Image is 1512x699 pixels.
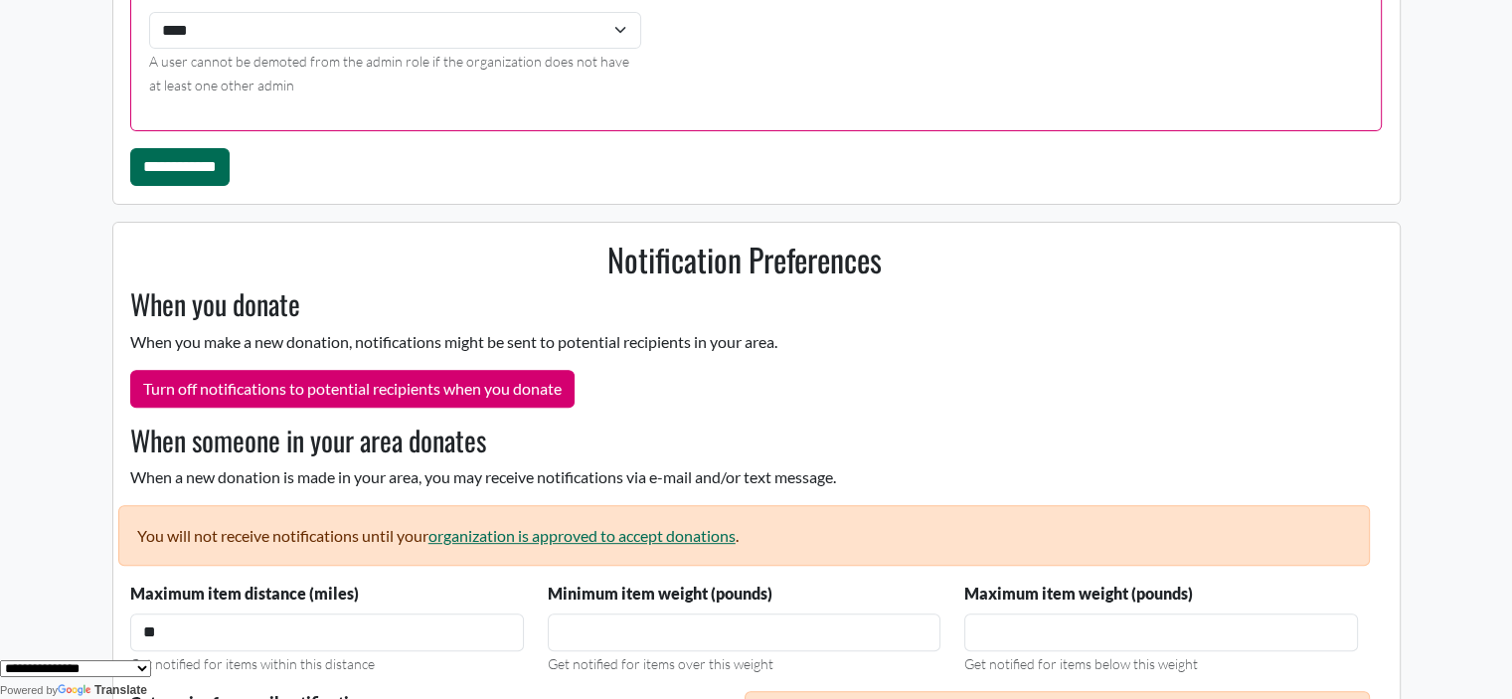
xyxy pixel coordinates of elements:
button: Turn off notifications to potential recipients when you donate [130,370,575,408]
label: Maximum item weight (pounds) [964,582,1193,606]
h3: When you donate [118,287,1370,321]
a: organization is approved to accept donations [428,526,736,545]
h2: Notification Preferences [118,241,1370,278]
img: Google Translate [58,684,94,698]
p: When a new donation is made in your area, you may receive notifications via e-mail and/or text me... [118,465,1370,489]
label: Maximum item distance (miles) [130,582,359,606]
label: Minimum item weight (pounds) [548,582,772,606]
small: A user cannot be demoted from the admin role if the organization does not have at least one other... [149,53,629,93]
h3: When someone in your area donates [118,424,1370,457]
p: When you make a new donation, notifications might be sent to potential recipients in your area. [118,330,1370,354]
p: You will not receive notifications until your . [118,505,1370,566]
a: Translate [58,683,147,697]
